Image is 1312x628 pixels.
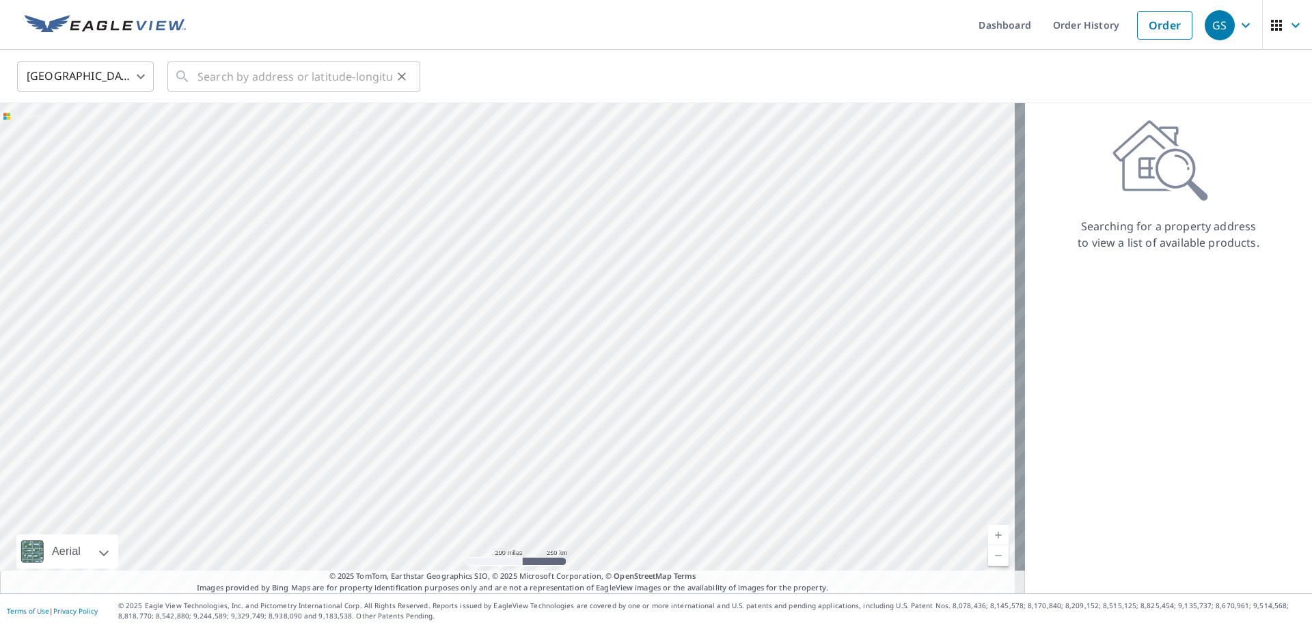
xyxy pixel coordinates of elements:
[1205,10,1235,40] div: GS
[197,57,392,96] input: Search by address or latitude-longitude
[988,545,1009,566] a: Current Level 5, Zoom Out
[674,571,696,581] a: Terms
[118,601,1305,621] p: © 2025 Eagle View Technologies, Inc. and Pictometry International Corp. All Rights Reserved. Repo...
[25,15,186,36] img: EV Logo
[16,534,118,569] div: Aerial
[17,57,154,96] div: [GEOGRAPHIC_DATA]
[7,607,98,615] p: |
[392,67,411,86] button: Clear
[53,606,98,616] a: Privacy Policy
[614,571,671,581] a: OpenStreetMap
[988,525,1009,545] a: Current Level 5, Zoom In
[329,571,696,582] span: © 2025 TomTom, Earthstar Geographics SIO, © 2025 Microsoft Corporation, ©
[7,606,49,616] a: Terms of Use
[48,534,85,569] div: Aerial
[1137,11,1192,40] a: Order
[1077,218,1260,251] p: Searching for a property address to view a list of available products.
